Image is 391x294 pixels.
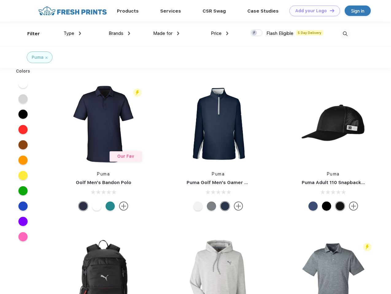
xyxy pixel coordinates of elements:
img: dropdown.png [128,32,130,35]
span: Made for [153,31,172,36]
img: DT [330,9,334,12]
a: Puma [212,171,225,176]
a: Puma Golf Men's Gamer Golf Quarter-Zip [187,180,284,185]
img: dropdown.png [177,32,179,35]
div: Pma Blk with Pma Blk [335,202,345,211]
span: Price [211,31,222,36]
div: Puma [32,54,44,61]
span: Flash Eligible [266,31,293,36]
a: Puma [327,171,340,176]
div: Quiet Shade [207,202,216,211]
div: Peacoat Qut Shd [308,202,318,211]
img: flash_active_toggle.svg [133,89,141,97]
img: func=resize&h=266 [63,83,144,165]
div: Sign in [351,7,364,14]
div: Green Lagoon [106,202,115,211]
div: Bright White [92,202,101,211]
a: CSR Swag [203,8,226,14]
div: Navy Blazer [220,202,230,211]
span: 5 Day Delivery [296,30,323,36]
div: Pma Blk Pma Blk [322,202,331,211]
img: fo%20logo%202.webp [37,6,109,16]
a: Services [160,8,181,14]
img: flash_active_toggle.svg [363,243,371,251]
img: more.svg [119,202,128,211]
img: func=resize&h=266 [292,83,374,165]
img: more.svg [234,202,243,211]
div: Filter [27,30,40,37]
div: Bright White [193,202,203,211]
img: dropdown.png [79,32,81,35]
a: Products [117,8,139,14]
div: Colors [11,68,35,74]
div: Add your Logo [295,8,327,13]
img: more.svg [349,202,358,211]
span: Our Fav [117,154,134,159]
a: Golf Men's Bandon Polo [76,180,131,185]
a: Puma [97,171,110,176]
img: func=resize&h=266 [177,83,259,165]
img: desktop_search.svg [340,29,350,39]
img: dropdown.png [226,32,228,35]
div: Navy Blazer [79,202,88,211]
img: filter_cancel.svg [45,57,48,59]
a: Sign in [345,6,371,16]
span: Type [64,31,74,36]
span: Brands [109,31,123,36]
